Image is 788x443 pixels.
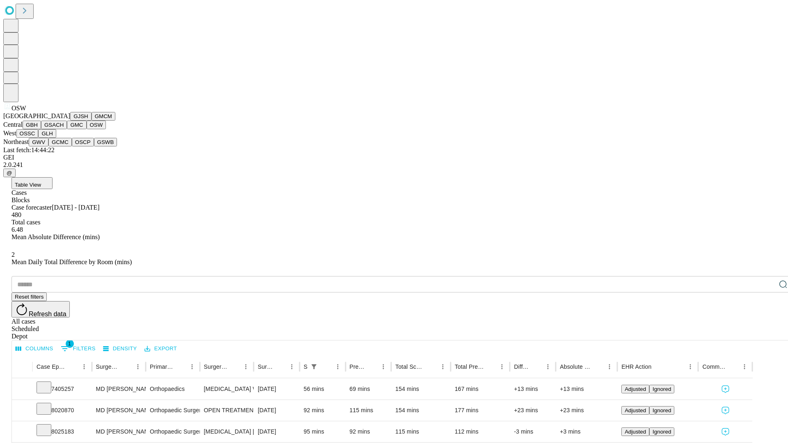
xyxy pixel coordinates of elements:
button: Reset filters [11,292,47,301]
span: Refresh data [29,311,66,317]
div: Surgery Date [258,363,274,370]
div: [DATE] [258,400,295,421]
button: Sort [121,361,132,372]
div: 115 mins [350,400,387,421]
span: Central [3,121,23,128]
button: Menu [186,361,198,372]
div: 154 mins [395,379,447,400]
div: 7405257 [37,379,88,400]
span: Last fetch: 14:44:22 [3,146,55,153]
div: Comments [702,363,726,370]
button: GLH [38,129,56,138]
div: Total Predicted Duration [455,363,484,370]
button: Adjusted [621,406,649,415]
button: OSW [87,121,106,129]
button: Menu [604,361,615,372]
div: 154 mins [395,400,447,421]
div: Predicted In Room Duration [350,363,366,370]
button: Menu [240,361,252,372]
div: 95 mins [304,421,341,442]
button: Density [101,343,139,355]
button: Sort [592,361,604,372]
span: Northeast [3,138,29,145]
div: 1 active filter [308,361,320,372]
button: Menu [437,361,449,372]
button: GSWB [94,138,117,146]
div: EHR Action [621,363,651,370]
div: 167 mins [455,379,506,400]
span: Ignored [653,407,671,413]
div: +23 mins [560,400,613,421]
div: +13 mins [560,379,613,400]
span: Table View [15,182,41,188]
button: GWV [29,138,48,146]
span: Case forecaster [11,204,52,211]
button: Menu [739,361,750,372]
span: Ignored [653,429,671,435]
div: Orthopaedics [150,379,195,400]
div: +23 mins [514,400,552,421]
button: Show filters [59,342,98,355]
button: Select columns [14,343,55,355]
div: Absolute Difference [560,363,591,370]
button: Ignored [649,385,674,393]
span: 2 [11,251,15,258]
button: GMC [67,121,86,129]
button: Sort [366,361,378,372]
button: Sort [531,361,542,372]
button: Expand [16,382,28,397]
span: Total cases [11,219,40,226]
button: Menu [378,361,389,372]
div: [DATE] [258,421,295,442]
div: Total Scheduled Duration [395,363,425,370]
span: @ [7,170,12,176]
button: Menu [332,361,344,372]
button: Sort [652,361,664,372]
span: West [3,130,16,137]
button: Refresh data [11,301,70,317]
div: 92 mins [304,400,341,421]
button: GBH [23,121,41,129]
button: Expand [16,425,28,439]
button: Menu [685,361,696,372]
div: -3 mins [514,421,552,442]
div: MD [PERSON_NAME] [96,400,142,421]
button: Sort [229,361,240,372]
button: Adjusted [621,385,649,393]
div: Case Epic Id [37,363,66,370]
div: OPEN TREATMENT [MEDICAL_DATA] [204,400,250,421]
span: Ignored [653,386,671,392]
span: Adjusted [625,386,646,392]
div: +3 mins [560,421,613,442]
button: Ignored [649,427,674,436]
button: Sort [175,361,186,372]
button: Sort [67,361,78,372]
button: GJSH [70,112,92,121]
div: 177 mins [455,400,506,421]
button: Menu [496,361,508,372]
div: [DATE] [258,379,295,400]
div: [MEDICAL_DATA] [MEDICAL_DATA] [204,421,250,442]
div: [MEDICAL_DATA] WITH [MEDICAL_DATA] REPAIR [204,379,250,400]
div: 8020870 [37,400,88,421]
span: Mean Daily Total Difference by Room (mins) [11,258,132,265]
button: Menu [132,361,144,372]
button: OSCP [72,138,94,146]
span: Reset filters [15,294,44,300]
span: Mean Absolute Difference (mins) [11,233,100,240]
button: Export [142,343,179,355]
span: [DATE] - [DATE] [52,204,99,211]
span: Adjusted [625,429,646,435]
div: Primary Service [150,363,174,370]
button: Ignored [649,406,674,415]
span: [GEOGRAPHIC_DATA] [3,112,70,119]
div: Surgeon Name [96,363,120,370]
button: Sort [485,361,496,372]
div: MD [PERSON_NAME] [96,379,142,400]
div: MD [PERSON_NAME] [96,421,142,442]
span: Adjusted [625,407,646,413]
button: Expand [16,404,28,418]
button: OSSC [16,129,39,138]
button: Adjusted [621,427,649,436]
button: GCMC [48,138,72,146]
